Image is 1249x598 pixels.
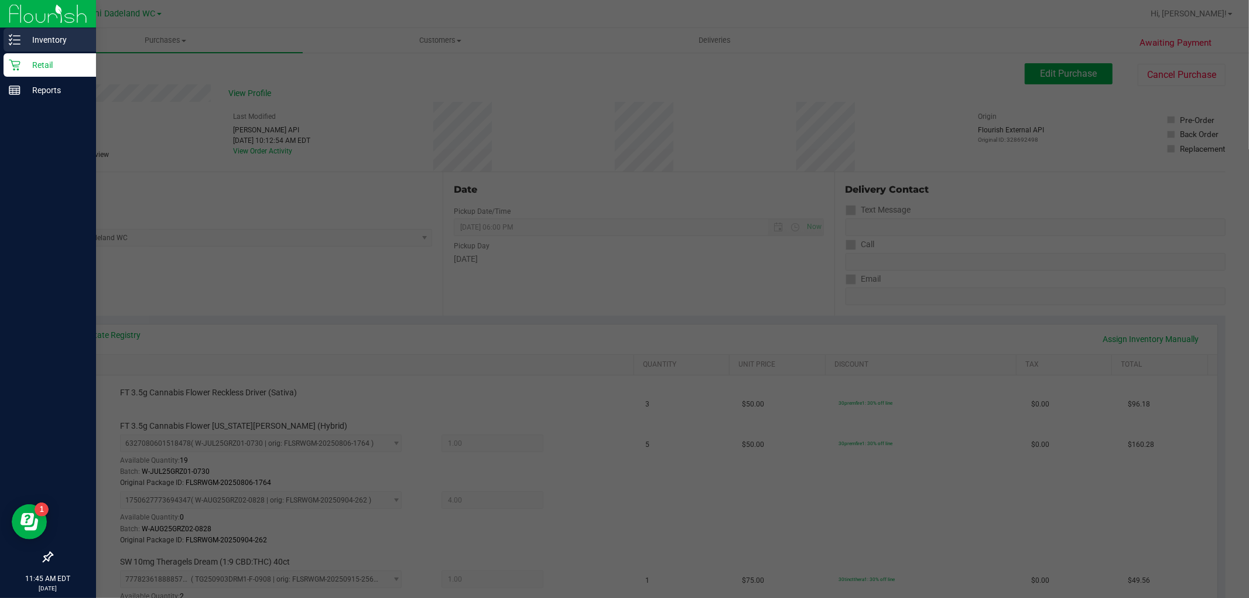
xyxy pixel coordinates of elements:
[20,33,91,47] p: Inventory
[9,59,20,71] inline-svg: Retail
[20,58,91,72] p: Retail
[9,84,20,96] inline-svg: Reports
[20,83,91,97] p: Reports
[35,503,49,517] iframe: Resource center unread badge
[5,584,91,593] p: [DATE]
[12,504,47,539] iframe: Resource center
[5,573,91,584] p: 11:45 AM EDT
[9,34,20,46] inline-svg: Inventory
